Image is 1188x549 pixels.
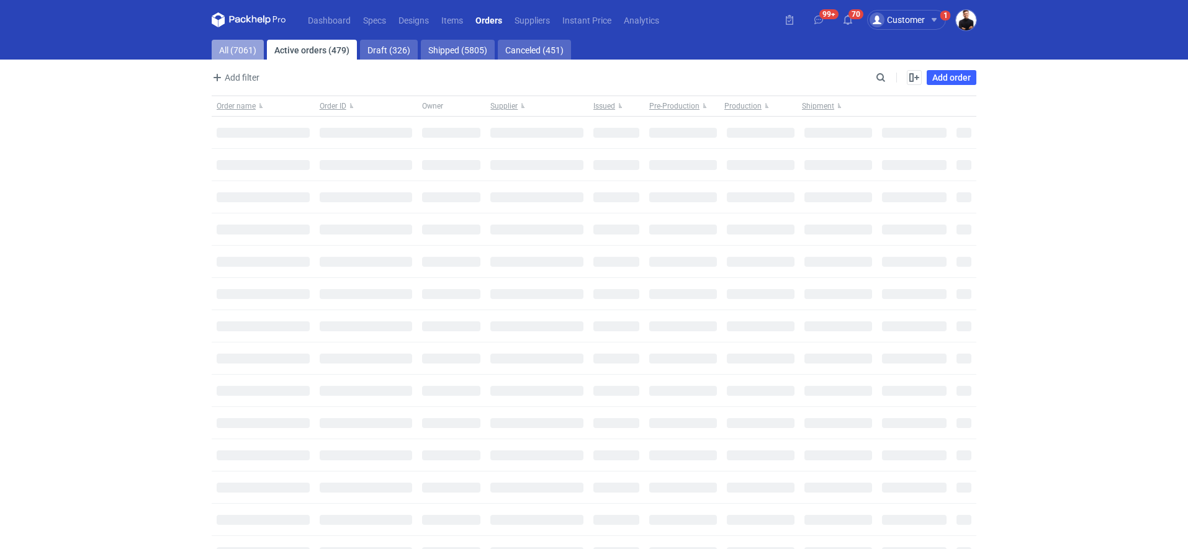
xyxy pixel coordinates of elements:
[217,101,256,111] span: Order name
[302,12,357,27] a: Dashboard
[588,96,644,116] button: Issued
[422,101,443,111] span: Owner
[556,12,618,27] a: Instant Price
[210,70,259,85] span: Add filter
[490,101,518,111] span: Supplier
[435,12,469,27] a: Items
[469,12,508,27] a: Orders
[212,96,315,116] button: Order name
[212,40,264,60] a: All (7061)
[956,10,976,30] img: Tomasz Kubiak
[392,12,435,27] a: Designs
[315,96,418,116] button: Order ID
[724,101,762,111] span: Production
[873,70,913,85] input: Search
[799,96,877,116] button: Shipment
[209,70,260,85] button: Add filter
[508,12,556,27] a: Suppliers
[485,96,588,116] button: Supplier
[867,10,956,30] button: Customer1
[802,101,834,111] span: Shipment
[838,10,858,30] button: 70
[498,40,571,60] a: Canceled (451)
[644,96,722,116] button: Pre-Production
[809,10,829,30] button: 99+
[360,40,418,60] a: Draft (326)
[649,101,700,111] span: Pre-Production
[593,101,615,111] span: Issued
[618,12,665,27] a: Analytics
[320,101,346,111] span: Order ID
[870,12,925,27] div: Customer
[722,96,799,116] button: Production
[267,40,357,60] a: Active orders (479)
[421,40,495,60] a: Shipped (5805)
[943,11,948,20] div: 1
[212,12,286,27] svg: Packhelp Pro
[357,12,392,27] a: Specs
[927,70,976,85] a: Add order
